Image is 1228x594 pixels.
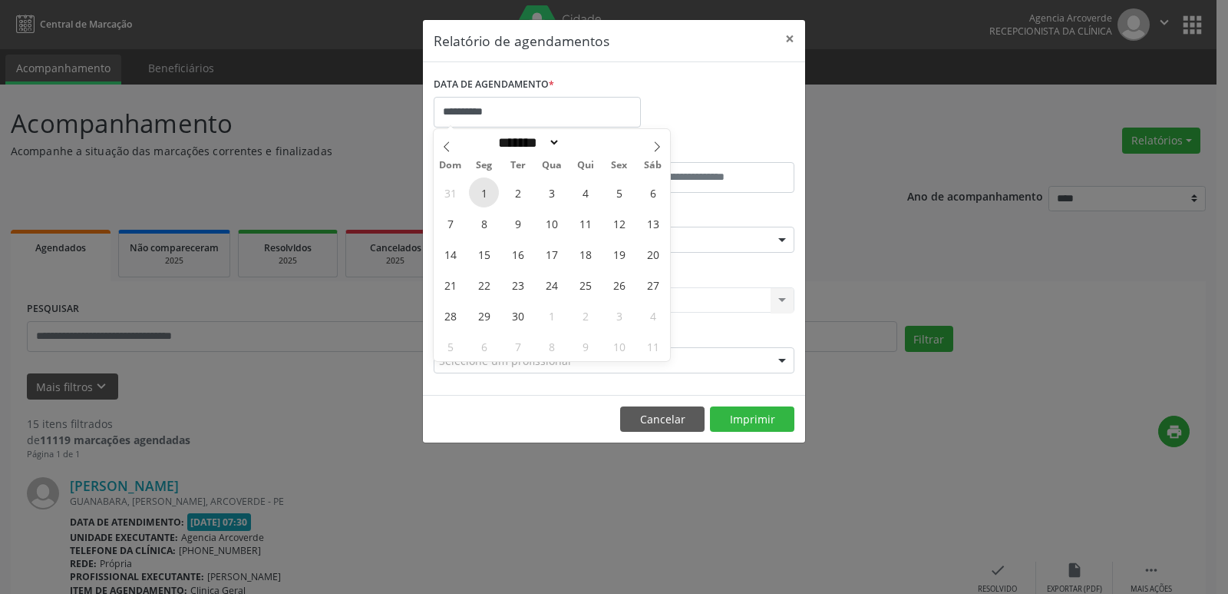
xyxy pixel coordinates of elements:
span: Setembro 1, 2025 [469,178,499,207]
span: Setembro 3, 2025 [536,178,566,207]
span: Ter [501,161,535,171]
span: Selecione um profissional [439,353,571,369]
span: Setembro 9, 2025 [503,208,533,238]
span: Setembro 11, 2025 [570,208,600,238]
span: Outubro 8, 2025 [536,331,566,361]
span: Setembro 24, 2025 [536,270,566,300]
span: Setembro 19, 2025 [604,239,634,269]
span: Setembro 2, 2025 [503,178,533,207]
span: Setembro 27, 2025 [638,270,668,300]
span: Setembro 6, 2025 [638,178,668,207]
span: Setembro 28, 2025 [435,300,465,330]
span: Seg [467,161,501,171]
span: Outubro 9, 2025 [570,331,600,361]
span: Outubro 10, 2025 [604,331,634,361]
span: Sex [602,161,636,171]
button: Cancelar [620,407,705,433]
span: Setembro 13, 2025 [638,208,668,238]
span: Qui [569,161,602,171]
span: Setembro 26, 2025 [604,270,634,300]
span: Setembro 30, 2025 [503,300,533,330]
span: Setembro 16, 2025 [503,239,533,269]
span: Setembro 10, 2025 [536,208,566,238]
span: Setembro 8, 2025 [469,208,499,238]
span: Setembro 12, 2025 [604,208,634,238]
span: Setembro 20, 2025 [638,239,668,269]
span: Setembro 25, 2025 [570,270,600,300]
span: Setembro 21, 2025 [435,270,465,300]
span: Setembro 7, 2025 [435,208,465,238]
span: Setembro 18, 2025 [570,239,600,269]
span: Outubro 1, 2025 [536,300,566,330]
span: Setembro 29, 2025 [469,300,499,330]
span: Outubro 7, 2025 [503,331,533,361]
span: Outubro 11, 2025 [638,331,668,361]
span: Dom [434,161,467,171]
button: Imprimir [710,407,794,433]
span: Agosto 31, 2025 [435,178,465,207]
span: Outubro 3, 2025 [604,300,634,330]
span: Setembro 4, 2025 [570,178,600,207]
span: Sáb [636,161,670,171]
button: Close [774,20,805,58]
span: Setembro 23, 2025 [503,270,533,300]
label: DATA DE AGENDAMENTO [434,73,554,97]
span: Outubro 2, 2025 [570,300,600,330]
input: Year [560,134,611,151]
span: Setembro 5, 2025 [604,178,634,207]
h5: Relatório de agendamentos [434,31,609,51]
span: Setembro 17, 2025 [536,239,566,269]
span: Outubro 6, 2025 [469,331,499,361]
span: Setembro 14, 2025 [435,239,465,269]
label: ATÉ [618,138,794,162]
span: Outubro 4, 2025 [638,300,668,330]
span: Outubro 5, 2025 [435,331,465,361]
span: Setembro 15, 2025 [469,239,499,269]
select: Month [493,134,560,151]
span: Setembro 22, 2025 [469,270,499,300]
span: Qua [535,161,569,171]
